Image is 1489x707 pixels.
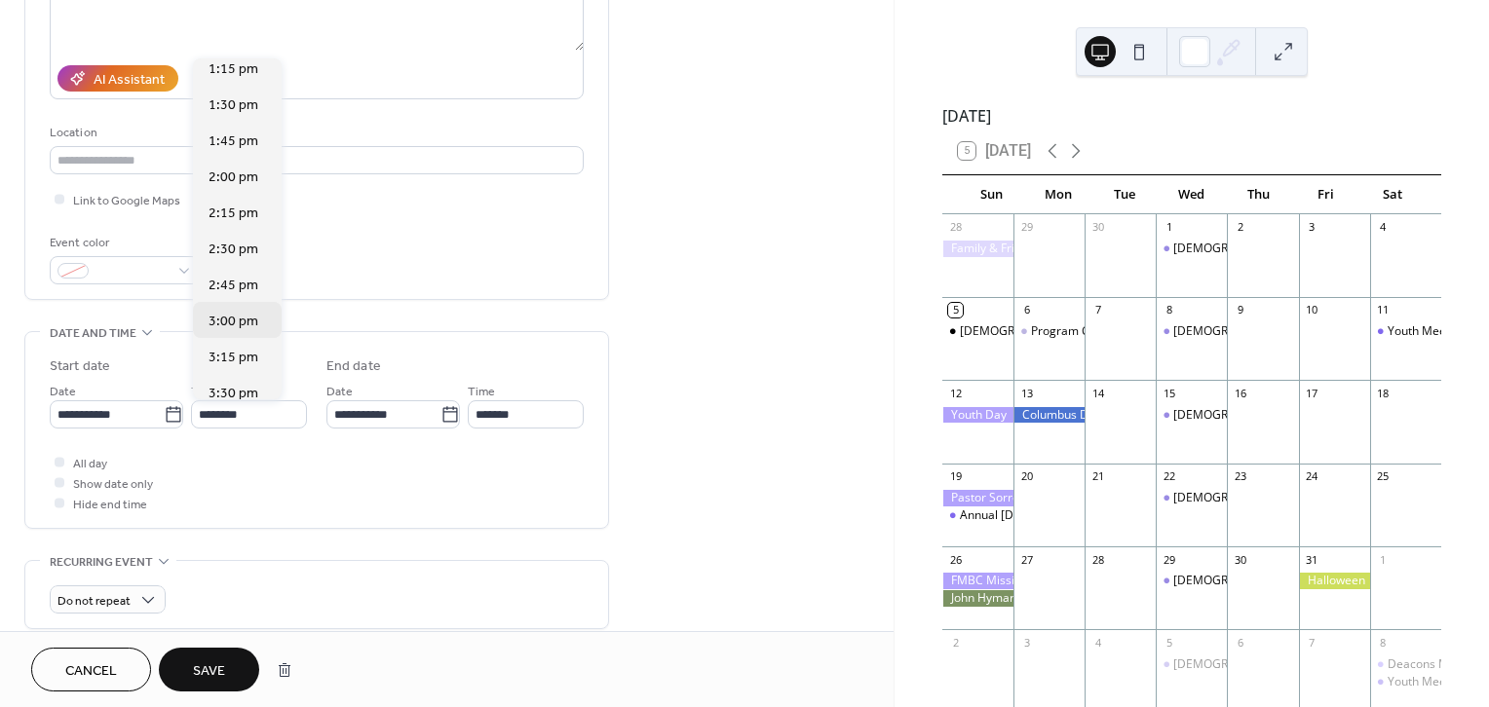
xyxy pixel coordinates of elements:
div: Program Committee [1013,323,1085,340]
span: Date [326,382,353,402]
div: 31 [1305,552,1319,567]
span: 2:45 pm [209,276,258,296]
div: Youth Meeting [1370,323,1441,340]
div: FMBC Mission Anniversary [942,573,1013,589]
div: 4 [1376,220,1391,235]
div: 4 [1090,635,1105,650]
div: 21 [1090,469,1105,484]
div: Program Committee [1031,323,1142,340]
div: 24 [1305,469,1319,484]
div: [DEMOGRAPHIC_DATA] Study [1173,241,1335,257]
div: Deacons Meeting [1370,656,1441,673]
span: 3:15 pm [209,348,258,368]
span: Show date only [73,474,153,495]
div: 29 [1162,552,1176,567]
div: 19 [948,469,963,484]
div: Youth Day [942,407,1013,424]
div: 28 [1090,552,1105,567]
div: Bible Study [1156,407,1227,424]
div: 17 [1305,386,1319,400]
div: 27 [1019,552,1034,567]
div: 13 [1019,386,1034,400]
span: Cancel [65,661,117,682]
div: 26 [948,552,963,567]
div: Bible Study [1156,323,1227,340]
div: Event color [50,233,196,253]
div: Youth Meeting [1370,674,1441,690]
div: 28 [948,220,963,235]
div: 9 [1233,303,1247,317]
div: 25 [1376,469,1391,484]
button: Cancel [31,648,151,691]
div: 1 [1162,220,1176,235]
span: 1:30 pm [209,95,258,116]
div: 29 [1019,220,1034,235]
div: Thu [1225,175,1292,214]
span: 3:00 pm [209,312,258,332]
div: 3 [1305,220,1319,235]
div: Sat [1358,175,1426,214]
div: [DEMOGRAPHIC_DATA] Study [1173,656,1335,673]
div: 2 [948,635,963,650]
div: 20 [1019,469,1034,484]
div: 18 [1376,386,1391,400]
div: 5 [1162,635,1176,650]
div: 23 [1233,469,1247,484]
div: 6 [1233,635,1247,650]
div: Mon [1024,175,1091,214]
button: Save [159,648,259,691]
span: All day [73,454,107,474]
div: Deacons Meeting [1388,656,1483,673]
div: 5 [948,303,963,317]
div: 6 [1019,303,1034,317]
span: 3:30 pm [209,384,258,404]
div: Youth Meeting [1388,323,1467,340]
div: [DEMOGRAPHIC_DATA][GEOGRAPHIC_DATA] [960,323,1206,340]
div: End date [326,356,381,377]
div: 1 [1376,552,1391,567]
div: 10 [1305,303,1319,317]
span: Time [468,382,495,402]
div: 2 [1233,220,1247,235]
span: 2:30 pm [209,240,258,260]
div: 7 [1090,303,1105,317]
div: Columbus Day [1013,407,1085,424]
div: Bible Study [1156,656,1227,673]
span: Recurring event [50,552,153,573]
div: [DEMOGRAPHIC_DATA] Study [1173,573,1335,589]
div: 15 [1162,386,1176,400]
div: [DEMOGRAPHIC_DATA] Study [1173,407,1335,424]
div: AI Assistant [94,70,165,91]
span: Time [191,382,218,402]
div: 30 [1090,220,1105,235]
div: Annual [DEMOGRAPHIC_DATA] Club Pageant [960,507,1204,524]
div: [DEMOGRAPHIC_DATA] Study [1173,323,1335,340]
div: 7 [1305,635,1319,650]
span: Save [193,661,225,682]
div: Pastor Sorrells 53rd Ministeral Anniversary [942,490,1013,506]
div: 22 [1162,469,1176,484]
div: 30 [1233,552,1247,567]
span: 2:00 pm [209,167,258,188]
button: AI Assistant [57,65,178,92]
div: 12 [948,386,963,400]
div: John Hyman Appreciation [942,590,1013,607]
div: 16 [1233,386,1247,400]
div: 8 [1376,635,1391,650]
div: Bible Study [1156,573,1227,589]
span: 2:15 pm [209,204,258,224]
div: Location [50,123,580,143]
span: 1:15 pm [209,59,258,80]
div: 11 [1376,303,1391,317]
div: Start date [50,356,110,377]
span: 1:45 pm [209,131,258,152]
div: Annual Pastor Club Pageant [942,507,1013,524]
div: 8 [1162,303,1176,317]
div: Tue [1091,175,1159,214]
div: 14 [1090,386,1105,400]
div: Sun [958,175,1025,214]
span: Date and time [50,323,136,344]
span: Date [50,382,76,402]
span: Hide end time [73,495,147,515]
